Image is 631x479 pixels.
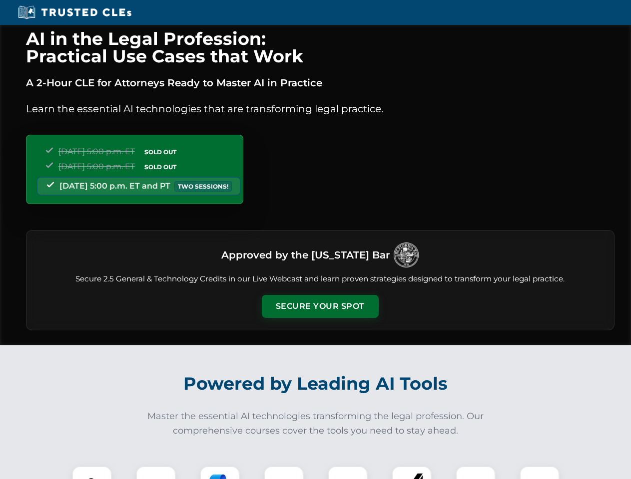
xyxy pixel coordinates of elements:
p: A 2-Hour CLE for Attorneys Ready to Master AI in Practice [26,75,615,91]
img: Trusted CLEs [15,5,134,20]
img: Logo [394,242,419,267]
button: Secure Your Spot [262,295,379,318]
span: [DATE] 5:00 p.m. ET [58,162,135,171]
h3: Approved by the [US_STATE] Bar [221,246,390,264]
p: Learn the essential AI technologies that are transforming legal practice. [26,101,615,117]
span: [DATE] 5:00 p.m. ET [58,147,135,156]
h1: AI in the Legal Profession: Practical Use Cases that Work [26,30,615,65]
span: SOLD OUT [141,162,180,172]
p: Secure 2.5 General & Technology Credits in our Live Webcast and learn proven strategies designed ... [38,273,602,285]
h2: Powered by Leading AI Tools [39,366,593,401]
span: SOLD OUT [141,147,180,157]
p: Master the essential AI technologies transforming the legal profession. Our comprehensive courses... [141,409,491,438]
